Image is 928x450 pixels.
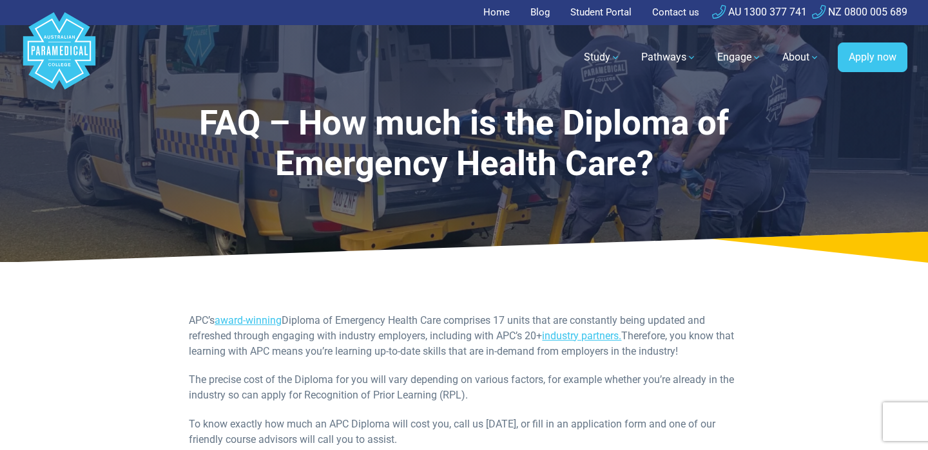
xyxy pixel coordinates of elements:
a: Apply now [838,42,907,72]
a: Pathways [633,39,704,75]
p: The precise cost of the Diploma for you will vary depending on various factors, for example wheth... [189,372,739,403]
a: Australian Paramedical College [21,25,98,90]
h1: FAQ – How much is the Diploma of Emergency Health Care? [131,103,797,185]
a: NZ 0800 005 689 [812,6,907,18]
p: APC’s Diploma of Emergency Health Care comprises 17 units that are constantly being updated and r... [189,313,739,359]
a: award-winning [215,314,282,326]
a: Study [576,39,628,75]
a: AU 1300 377 741 [712,6,807,18]
a: industry partners. [542,330,621,342]
a: About [775,39,827,75]
a: Engage [710,39,769,75]
p: To know exactly how much an APC Diploma will cost you, call us [DATE], or fill in an application ... [189,417,739,447]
